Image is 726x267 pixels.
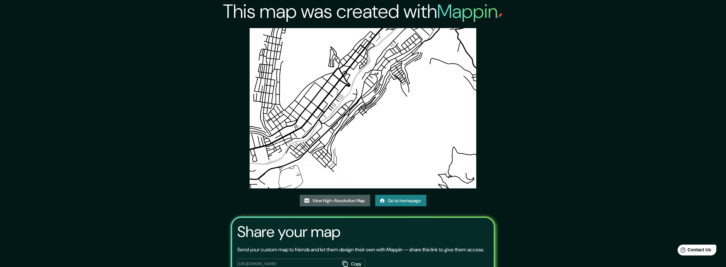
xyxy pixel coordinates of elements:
a: Go to homepage [375,195,426,207]
iframe: Help widget launcher [669,242,719,260]
h3: Share your map [237,223,340,241]
p: Send your custom map to friends and let them design their own with Mappin — share this link to gi... [237,246,484,254]
a: View High-Resolution Map [300,195,370,207]
img: created-map [250,28,476,188]
img: mappin-pin [498,13,503,18]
